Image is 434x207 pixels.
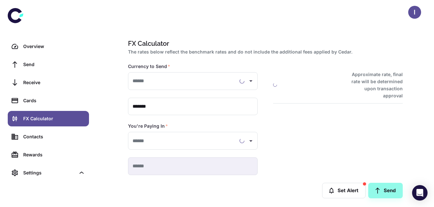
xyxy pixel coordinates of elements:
div: Cards [23,97,85,104]
button: Open [246,76,255,85]
div: Send [23,61,85,68]
button: Set Alert [322,183,366,198]
a: Overview [8,39,89,54]
a: Send [368,183,403,198]
div: FX Calculator [23,115,85,122]
h1: FX Calculator [128,39,400,48]
a: Cards [8,93,89,108]
button: I [408,6,421,19]
a: Rewards [8,147,89,163]
div: Open Intercom Messenger [412,185,428,201]
div: Settings [23,169,75,176]
div: Overview [23,43,85,50]
label: You're Paying In [128,123,168,129]
a: FX Calculator [8,111,89,126]
a: Contacts [8,129,89,144]
div: Rewards [23,151,85,158]
a: Receive [8,75,89,90]
div: Receive [23,79,85,86]
a: Send [8,57,89,72]
div: Settings [8,165,89,181]
div: Contacts [23,133,85,140]
h6: Approximate rate, final rate will be determined upon transaction approval [344,71,403,99]
label: Currency to Send [128,63,170,70]
button: Open [246,136,255,145]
